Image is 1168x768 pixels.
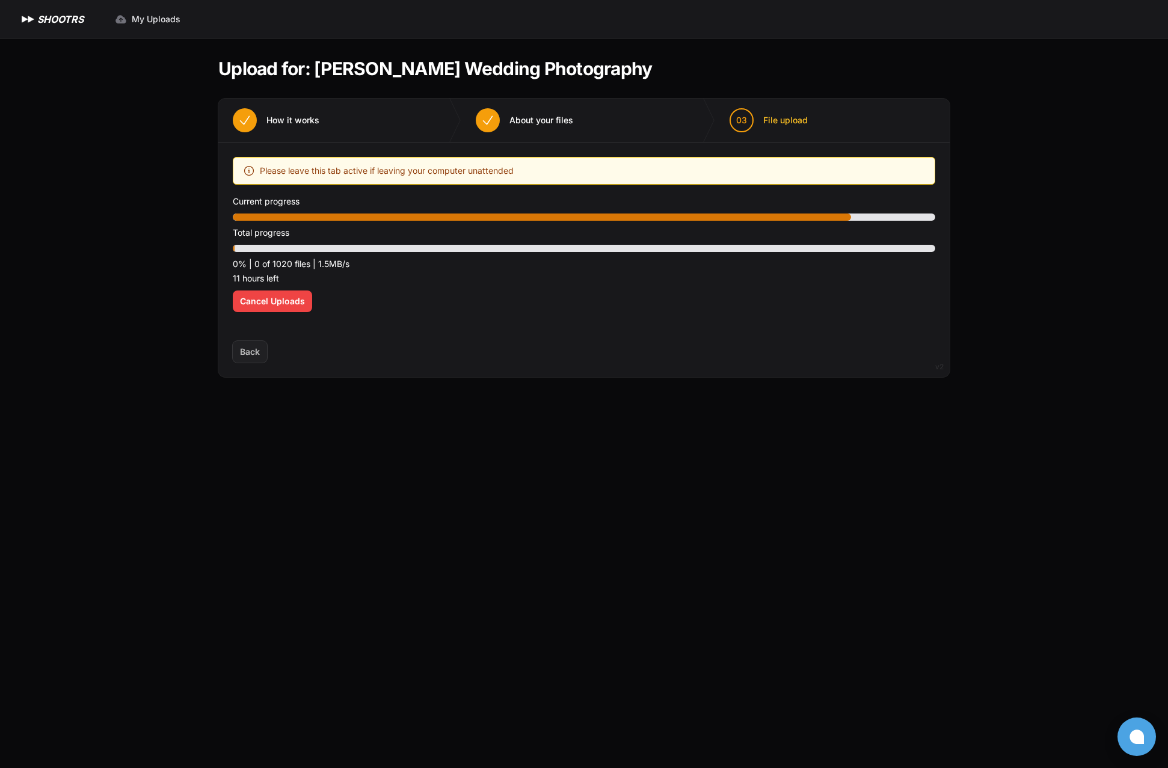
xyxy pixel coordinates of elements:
[132,13,180,25] span: My Uploads
[1117,717,1156,756] button: Open chat window
[233,271,935,286] p: 11 hours left
[32,70,42,79] img: tab_domain_overview_orange.svg
[715,99,822,142] button: 03 File upload
[46,71,108,79] div: Domain Overview
[19,12,84,26] a: SHOOTRS SHOOTRS
[233,290,312,312] button: Cancel Uploads
[133,71,203,79] div: Keywords by Traffic
[19,19,29,29] img: logo_orange.svg
[233,194,935,209] p: Current progress
[108,8,188,30] a: My Uploads
[763,114,808,126] span: File upload
[120,70,129,79] img: tab_keywords_by_traffic_grey.svg
[736,114,747,126] span: 03
[260,164,514,178] span: Please leave this tab active if leaving your computer unattended
[218,58,652,79] h1: Upload for: [PERSON_NAME] Wedding Photography
[240,295,305,307] span: Cancel Uploads
[233,257,935,271] p: 0% | 0 of 1020 files | 1.5MB/s
[218,99,334,142] button: How it works
[233,226,935,240] p: Total progress
[19,12,37,26] img: SHOOTRS
[935,360,944,374] div: v2
[31,31,132,41] div: Domain: [DOMAIN_NAME]
[34,19,59,29] div: v 4.0.25
[509,114,573,126] span: About your files
[266,114,319,126] span: How it works
[461,99,588,142] button: About your files
[19,31,29,41] img: website_grey.svg
[37,12,84,26] h1: SHOOTRS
